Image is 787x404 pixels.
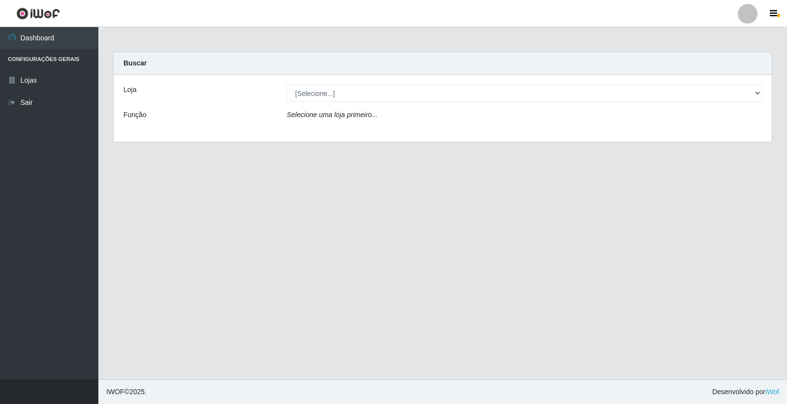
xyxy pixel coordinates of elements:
[106,388,124,396] span: IWOF
[106,387,147,397] span: © 2025 .
[765,388,779,396] a: iWof
[123,110,147,120] label: Função
[287,111,377,119] i: Selecione uma loja primeiro...
[123,59,147,67] strong: Buscar
[123,85,136,95] label: Loja
[712,387,779,397] span: Desenvolvido por
[16,7,60,20] img: CoreUI Logo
